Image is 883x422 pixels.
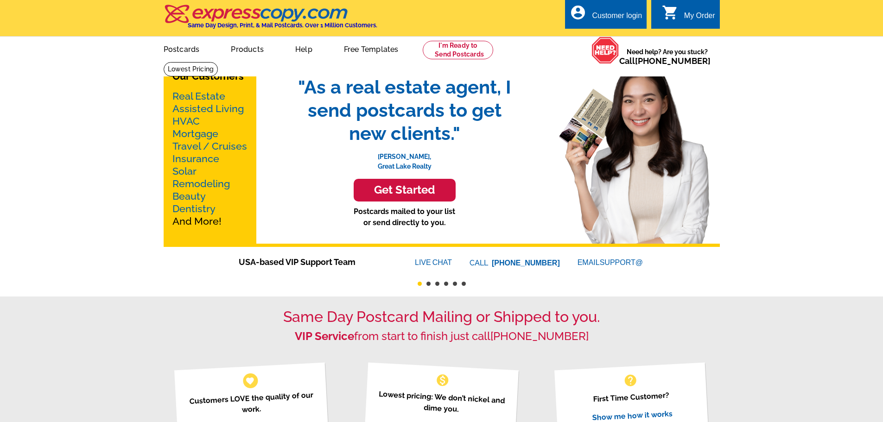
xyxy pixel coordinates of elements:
a: Solar [172,165,197,177]
p: And More! [172,90,248,227]
button: 4 of 6 [444,282,448,286]
a: Mortgage [172,128,218,139]
a: Dentistry [172,203,216,214]
a: shopping_cart My Order [662,10,715,22]
a: Insurance [172,153,219,164]
div: Customer login [592,12,642,25]
span: help [623,373,638,388]
p: Lowest pricing: We don’t nickel and dime you. [376,388,507,417]
span: Need help? Are you stuck? [619,47,715,66]
h3: Get Started [365,183,444,197]
a: Beauty [172,190,206,202]
a: [PHONE_NUMBER] [635,56,711,66]
font: SUPPORT@ [600,257,644,268]
button: 3 of 6 [435,282,439,286]
a: Same Day Design, Print, & Mail Postcards. Over 1 Million Customers. [164,11,377,29]
a: Remodeling [172,178,230,189]
a: LIVECHAT [415,258,452,266]
a: [PHONE_NUMBER] [492,259,560,267]
font: CALL [470,258,489,269]
a: [PHONE_NUMBER] [490,329,589,343]
a: EMAILSUPPORT@ [578,258,644,266]
a: Real Estate [172,90,225,102]
h2: from start to finish just call [164,330,720,343]
div: My Order [684,12,715,25]
img: help [591,37,619,64]
h4: Same Day Design, Print, & Mail Postcards. Over 1 Million Customers. [188,22,377,29]
span: USA-based VIP Support Team [239,256,387,268]
font: LIVE [415,257,432,268]
p: Postcards mailed to your list or send directly to you. [289,206,521,228]
a: account_circle Customer login [570,10,642,22]
a: Show me how it works [592,409,673,422]
button: 1 of 6 [418,282,422,286]
strong: VIP Service [295,329,354,343]
a: Free Templates [329,38,413,59]
a: Postcards [149,38,215,59]
i: account_circle [570,4,586,21]
span: favorite [245,376,255,385]
a: Help [280,38,327,59]
a: Get Started [289,179,521,202]
a: Assisted Living [172,103,244,114]
h1: Same Day Postcard Mailing or Shipped to you. [164,308,720,326]
p: [PERSON_NAME], Great Lake Realty [289,145,521,171]
button: 6 of 6 [462,282,466,286]
button: 5 of 6 [453,282,457,286]
a: Products [216,38,279,59]
span: Call [619,56,711,66]
span: "As a real estate agent, I send postcards to get new clients." [289,76,521,145]
button: 2 of 6 [426,282,431,286]
p: Customers LOVE the quality of our work. [186,389,317,418]
p: First Time Customer? [566,388,697,406]
a: HVAC [172,115,200,127]
span: monetization_on [435,373,450,388]
a: Travel / Cruises [172,140,247,152]
i: shopping_cart [662,4,679,21]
